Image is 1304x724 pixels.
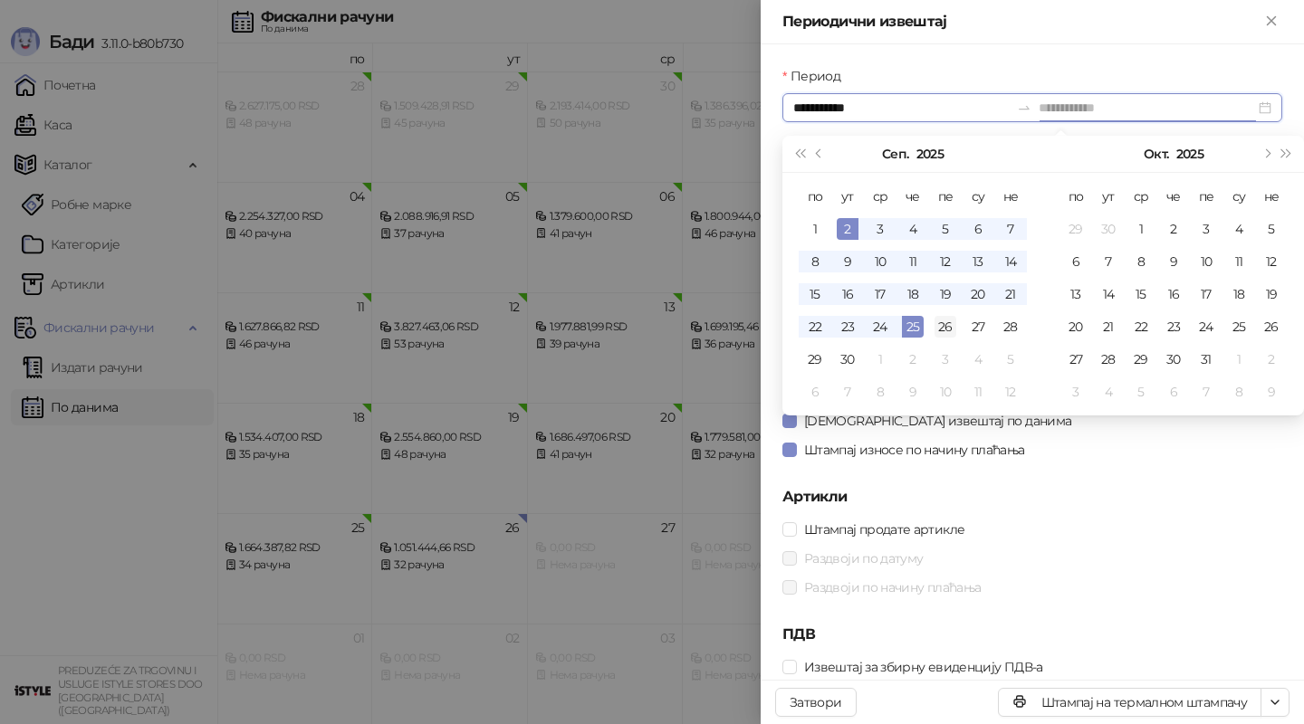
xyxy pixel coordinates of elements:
[896,376,929,408] td: 2025-10-09
[929,245,962,278] td: 2025-09-12
[1157,278,1190,310] td: 2025-10-16
[837,283,858,305] div: 16
[967,348,989,370] div: 4
[1255,180,1288,213] th: не
[1144,136,1168,172] button: Изабери месец
[935,381,956,403] div: 10
[902,251,924,272] div: 11
[994,180,1027,213] th: не
[994,213,1027,245] td: 2025-09-07
[1163,348,1184,370] div: 30
[864,180,896,213] th: ср
[864,310,896,343] td: 2025-09-24
[1157,376,1190,408] td: 2025-11-06
[967,381,989,403] div: 11
[804,316,826,338] div: 22
[1000,316,1021,338] div: 28
[1059,376,1092,408] td: 2025-11-03
[962,278,994,310] td: 2025-09-20
[962,376,994,408] td: 2025-10-11
[1059,343,1092,376] td: 2025-10-27
[1222,278,1255,310] td: 2025-10-18
[994,376,1027,408] td: 2025-10-12
[1130,218,1152,240] div: 1
[896,343,929,376] td: 2025-10-02
[775,688,857,717] button: Затвори
[1195,381,1217,403] div: 7
[782,66,851,86] label: Период
[837,218,858,240] div: 2
[1261,381,1282,403] div: 9
[1255,376,1288,408] td: 2025-11-09
[1222,213,1255,245] td: 2025-10-04
[962,245,994,278] td: 2025-09-13
[967,283,989,305] div: 20
[1255,245,1288,278] td: 2025-10-12
[804,283,826,305] div: 15
[799,310,831,343] td: 2025-09-22
[967,251,989,272] div: 13
[1098,316,1119,338] div: 21
[1059,213,1092,245] td: 2025-09-29
[1125,245,1157,278] td: 2025-10-08
[994,278,1027,310] td: 2025-09-21
[1261,218,1282,240] div: 5
[1228,348,1250,370] div: 1
[1255,213,1288,245] td: 2025-10-05
[994,343,1027,376] td: 2025-10-05
[837,348,858,370] div: 30
[869,218,891,240] div: 3
[1092,376,1125,408] td: 2025-11-04
[1059,180,1092,213] th: по
[1228,283,1250,305] div: 18
[1261,283,1282,305] div: 19
[1255,310,1288,343] td: 2025-10-26
[831,376,864,408] td: 2025-10-07
[1000,348,1021,370] div: 5
[935,218,956,240] div: 5
[831,278,864,310] td: 2025-09-16
[1065,218,1087,240] div: 29
[1000,283,1021,305] div: 21
[1222,310,1255,343] td: 2025-10-25
[1130,251,1152,272] div: 8
[935,316,956,338] div: 26
[1157,180,1190,213] th: че
[799,278,831,310] td: 2025-09-15
[896,213,929,245] td: 2025-09-04
[1098,251,1119,272] div: 7
[916,136,944,172] button: Изабери годину
[799,245,831,278] td: 2025-09-08
[1017,100,1031,115] span: to
[967,316,989,338] div: 27
[935,283,956,305] div: 19
[1000,381,1021,403] div: 12
[1098,348,1119,370] div: 28
[1261,251,1282,272] div: 12
[1255,278,1288,310] td: 2025-10-19
[1261,348,1282,370] div: 2
[1256,136,1276,172] button: Следећи месец (PageDown)
[831,343,864,376] td: 2025-09-30
[902,381,924,403] div: 9
[1163,218,1184,240] div: 2
[1195,283,1217,305] div: 17
[1125,180,1157,213] th: ср
[1277,136,1297,172] button: Следећа година (Control + right)
[864,213,896,245] td: 2025-09-03
[1065,381,1087,403] div: 3
[962,180,994,213] th: су
[994,245,1027,278] td: 2025-09-14
[1059,310,1092,343] td: 2025-10-20
[994,310,1027,343] td: 2025-09-28
[1092,213,1125,245] td: 2025-09-30
[1065,283,1087,305] div: 13
[1163,381,1184,403] div: 6
[967,218,989,240] div: 6
[902,348,924,370] div: 2
[1000,218,1021,240] div: 7
[902,283,924,305] div: 18
[1163,316,1184,338] div: 23
[1130,283,1152,305] div: 15
[1190,278,1222,310] td: 2025-10-17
